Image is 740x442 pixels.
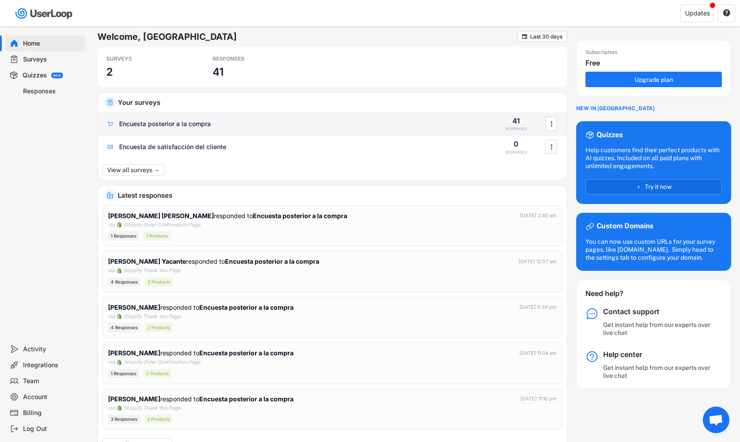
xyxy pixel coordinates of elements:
[199,395,294,403] strong: Encuesta posterior a la compra
[520,212,557,219] div: [DATE] 2:40 am
[116,360,122,365] img: 1156660_ecommerce_logo_shopify_icon%20%281%29.png
[23,377,81,385] div: Team
[506,150,527,155] div: RESPONSES
[23,71,47,80] div: Quizzes
[520,395,557,403] div: [DATE] 11:10 pm
[108,358,115,366] div: via
[124,404,180,412] div: Shopify Thank You Page
[585,179,722,195] button: Try it now
[685,10,710,16] div: Updates
[108,258,186,265] strong: [PERSON_NAME] Yacante
[23,87,81,96] div: Responses
[585,289,647,298] div: Need help?
[23,345,81,354] div: Activity
[23,425,81,433] div: Log Out
[723,9,730,17] text: 
[102,164,165,176] button: View all surveys →
[97,31,517,42] h6: Welcome, [GEOGRAPHIC_DATA]
[585,238,722,262] div: You can now use custom URLs for your survey pages, like [DOMAIN_NAME]. Simply head to the setting...
[108,394,295,404] div: responded to
[514,139,519,149] div: 0
[550,119,552,128] text: 
[213,55,292,62] div: RESPONSES
[124,221,200,229] div: Shopify Order Confirmation Page
[512,116,520,126] div: 41
[108,212,214,219] strong: [PERSON_NAME] [PERSON_NAME]
[116,268,122,273] img: 1156660_ecommerce_logo_shopify_icon%20%281%29.png
[597,131,623,140] div: Quizzes
[145,323,173,332] div: 2 Products
[199,349,294,357] strong: Encuesta posterior a la compra
[108,277,140,287] div: 4 Responses
[119,119,211,128] div: Encuesta posterior a la compra
[645,184,672,190] span: Try it now
[108,231,139,241] div: 1 Responses
[585,58,726,68] div: Free
[143,231,170,241] div: 1 Products
[519,350,557,357] div: [DATE] 11:04 am
[23,361,81,369] div: Integrations
[547,117,556,131] button: 
[597,222,653,231] div: Custom Domains
[108,304,160,311] strong: [PERSON_NAME]
[213,65,224,79] h3: 41
[603,307,714,316] div: Contact support
[53,74,61,77] div: BETA
[506,127,527,131] div: RESPONSES
[107,192,113,199] img: IncomingMajor.svg
[108,323,140,332] div: 4 Responses
[530,34,562,39] div: Last 30 days
[225,258,319,265] strong: Encuesta posterior a la compra
[124,267,180,274] div: Shopify Thank You Page
[108,303,295,312] div: responded to
[723,9,731,17] button: 
[119,142,226,151] div: Encuesta de satisfacción del cliente
[703,407,729,433] div: Open chat
[23,39,81,48] div: Home
[585,49,617,56] div: Subscription
[519,258,557,265] div: [DATE] 12:57 am
[143,369,171,378] div: 2 Products
[106,55,186,62] div: SURVEYS
[116,314,122,319] img: 1156660_ecommerce_logo_shopify_icon%20%281%29.png
[253,212,347,219] strong: Encuesta posterior a la compra
[603,321,714,337] div: Get instant help from our experts over live chat
[585,72,722,87] button: Upgrade plan
[144,415,172,424] div: 3 Products
[108,395,160,403] strong: [PERSON_NAME]
[550,142,552,151] text: 
[145,277,173,287] div: 2 Products
[585,146,722,170] div: Help customers find their perfect products with AI quizzes. Included on all paid plans with unlim...
[118,99,560,106] div: Your surveys
[108,313,115,320] div: via
[13,4,76,23] img: userloop-logo-01.svg
[124,358,200,366] div: Shopify Order Confirmation Page
[521,33,528,40] button: 
[116,222,122,227] img: 1156660_ecommerce_logo_shopify_icon%20%281%29.png
[23,409,81,417] div: Billing
[23,55,81,64] div: Surveys
[106,65,113,79] h3: 2
[547,140,556,154] button: 
[603,364,714,380] div: Get instant help from our experts over live chat
[108,369,139,378] div: 1 Responses
[108,211,349,220] div: responded to
[108,267,115,274] div: via
[124,313,180,320] div: Shopify Thank You Page
[108,349,160,357] strong: [PERSON_NAME]
[108,257,321,266] div: responded to
[519,304,557,311] div: [DATE] 5:39 pm
[576,105,655,112] div: NEW IN [GEOGRAPHIC_DATA]
[23,393,81,401] div: Account
[108,415,140,424] div: 3 Responses
[108,404,115,412] div: via
[603,350,714,359] div: Help center
[199,304,294,311] strong: Encuesta posterior a la compra
[116,405,122,411] img: 1156660_ecommerce_logo_shopify_icon%20%281%29.png
[522,33,527,40] text: 
[108,221,115,229] div: via
[118,192,560,199] div: Latest responses
[108,348,295,357] div: responded to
